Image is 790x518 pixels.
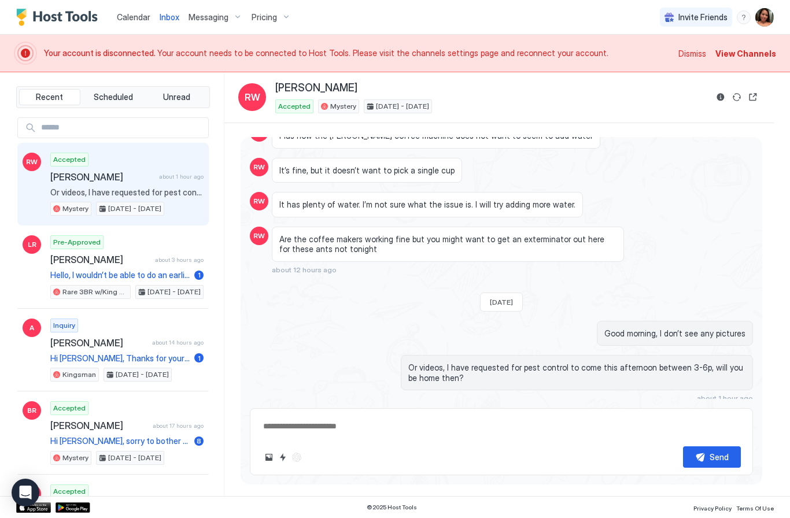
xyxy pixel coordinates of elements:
[50,420,148,431] span: [PERSON_NAME]
[678,12,728,23] span: Invite Friends
[736,501,774,513] a: Terms Of Use
[160,11,179,23] a: Inbox
[245,90,260,104] span: RW
[50,254,150,265] span: [PERSON_NAME]
[146,89,207,105] button: Unread
[50,337,147,349] span: [PERSON_NAME]
[737,10,751,24] div: menu
[12,479,39,506] div: Open Intercom Messenger
[50,353,190,364] span: Hi [PERSON_NAME], Thanks for your inquiry, I wanted to let you know that I got your message and w...
[108,203,161,214] span: [DATE] - [DATE]
[710,451,729,463] div: Send
[755,8,774,27] div: User profile
[53,486,86,497] span: Accepted
[62,287,128,297] span: Rare 3BR w/King Suite, Pool, Patio, [GEOGRAPHIC_DATA]
[715,47,776,60] div: View Channels
[62,453,88,463] span: Mystery
[53,154,86,165] span: Accepted
[152,339,204,346] span: about 14 hours ago
[117,12,150,22] span: Calendar
[376,101,429,112] span: [DATE] - [DATE]
[253,196,265,206] span: RW
[198,271,201,279] span: 1
[155,256,204,264] span: about 3 hours ago
[16,9,103,26] a: Host Tools Logo
[275,82,357,95] span: [PERSON_NAME]
[253,162,265,172] span: RW
[278,101,311,112] span: Accepted
[108,453,161,463] span: [DATE] - [DATE]
[62,203,88,214] span: Mystery
[153,422,204,430] span: about 17 hours ago
[367,504,417,511] span: © 2025 Host Tools
[147,287,201,297] span: [DATE] - [DATE]
[36,92,63,102] span: Recent
[693,505,732,512] span: Privacy Policy
[253,231,265,241] span: RW
[160,12,179,22] span: Inbox
[50,171,154,183] span: [PERSON_NAME]
[83,89,144,105] button: Scheduled
[117,11,150,23] a: Calendar
[53,237,101,247] span: Pre-Approved
[28,239,36,250] span: LR
[678,47,706,60] div: Dismiss
[19,89,80,105] button: Recent
[683,446,741,468] button: Send
[714,90,728,104] button: Reservation information
[730,90,744,104] button: Sync reservation
[26,157,38,167] span: RW
[44,48,671,58] span: Your account needs to be connected to Host Tools. Please visit the channels settings page and rec...
[276,450,290,464] button: Quick reply
[36,118,208,138] input: Input Field
[163,92,190,102] span: Unread
[197,436,201,445] span: 8
[53,320,75,331] span: Inquiry
[62,369,96,380] span: Kingsman
[330,101,356,112] span: Mystery
[736,505,774,512] span: Terms Of Use
[604,328,745,339] span: Good morning, I don’t see any pictures
[50,436,190,446] span: Hi [PERSON_NAME], sorry to bother you but if you have a second, could you write us a review? Revi...
[408,362,745,383] span: Or videos, I have requested for pest control to come this afternoon between 3-6p, will you be hom...
[279,165,455,176] span: It’s fine, but it doesn’t want to pick a single cup
[16,86,210,108] div: tab-group
[272,265,337,274] span: about 12 hours ago
[94,92,133,102] span: Scheduled
[116,369,169,380] span: [DATE] - [DATE]
[279,199,575,210] span: It has plenty of water. I’m not sure what the issue is. I will try adding more water.
[189,12,228,23] span: Messaging
[262,450,276,464] button: Upload image
[50,270,190,280] span: Hello, I wouldn’t be able to do an earlier check in because I have a another guest leaving that s...
[697,394,753,402] span: about 1 hour ago
[44,48,157,58] span: Your account is disconnected.
[490,298,513,306] span: [DATE]
[50,187,204,198] span: Or videos, I have requested for pest control to come this afternoon between 3-6p, will you be hom...
[159,173,204,180] span: about 1 hour ago
[27,405,36,416] span: BR
[56,502,90,513] a: Google Play Store
[29,323,34,333] span: A
[693,501,732,513] a: Privacy Policy
[746,90,760,104] button: Open reservation
[53,403,86,413] span: Accepted
[16,502,51,513] a: App Store
[198,354,201,362] span: 1
[252,12,277,23] span: Pricing
[279,234,617,254] span: Are the coffee makers working fine but you might want to get an exterminator out here for these a...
